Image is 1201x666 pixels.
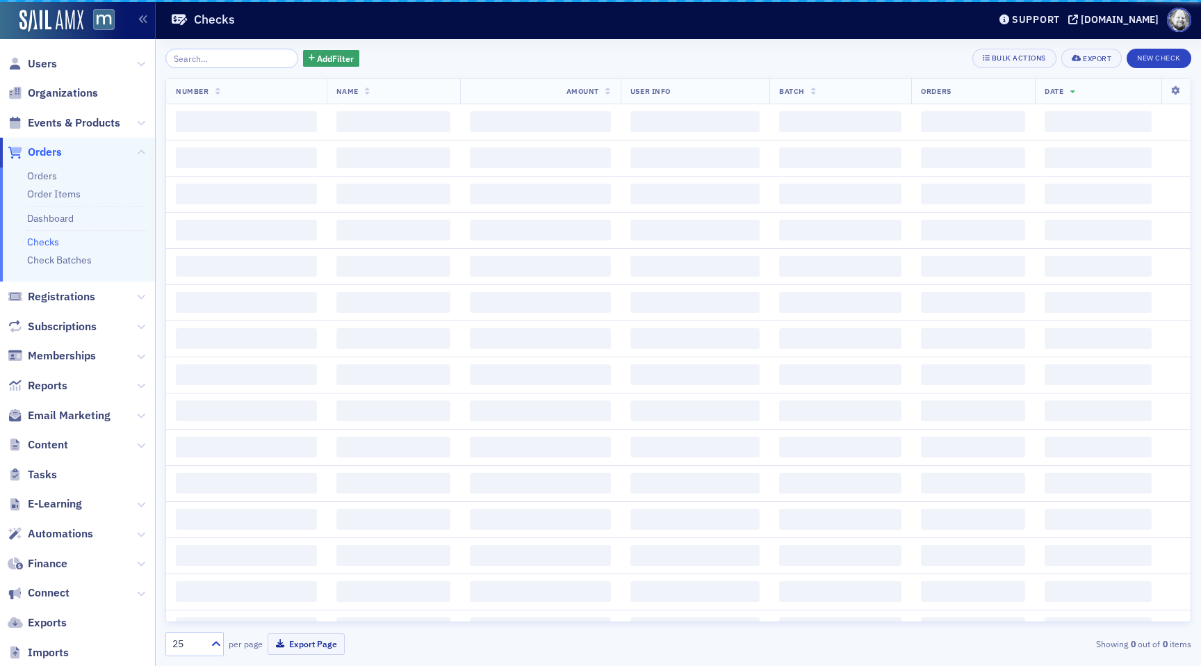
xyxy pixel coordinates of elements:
[1160,637,1170,650] strong: 0
[336,220,451,241] span: ‌
[8,585,70,601] a: Connect
[165,49,298,68] input: Search…
[336,328,451,349] span: ‌
[470,292,611,313] span: ‌
[921,437,1025,457] span: ‌
[8,496,82,512] a: E-Learning
[336,256,451,277] span: ‌
[27,254,92,266] a: Check Batches
[630,437,760,457] span: ‌
[28,115,120,131] span: Events & Products
[83,9,115,33] a: View Homepage
[566,86,599,96] span: Amount
[336,437,451,457] span: ‌
[921,473,1025,494] span: ‌
[630,256,760,277] span: ‌
[921,328,1025,349] span: ‌
[28,437,68,453] span: Content
[27,212,74,225] a: Dashboard
[630,292,760,313] span: ‌
[28,145,62,160] span: Orders
[1167,8,1191,32] span: Profile
[630,86,671,96] span: User Info
[1045,617,1152,638] span: ‌
[28,526,93,542] span: Automations
[779,256,901,277] span: ‌
[1128,637,1138,650] strong: 0
[336,473,451,494] span: ‌
[779,617,901,638] span: ‌
[630,617,760,638] span: ‌
[630,220,760,241] span: ‌
[1045,220,1152,241] span: ‌
[470,328,611,349] span: ‌
[19,10,83,32] img: SailAMX
[8,615,67,631] a: Exports
[176,581,317,602] span: ‌
[176,292,317,313] span: ‌
[303,50,360,67] button: AddFilter
[336,292,451,313] span: ‌
[1061,49,1122,68] button: Export
[8,115,120,131] a: Events & Products
[470,220,611,241] span: ‌
[921,364,1025,385] span: ‌
[268,633,345,655] button: Export Page
[28,496,82,512] span: E-Learning
[779,184,901,204] span: ‌
[630,364,760,385] span: ‌
[470,509,611,530] span: ‌
[921,220,1025,241] span: ‌
[28,645,69,660] span: Imports
[779,147,901,168] span: ‌
[28,556,67,571] span: Finance
[921,545,1025,566] span: ‌
[1127,49,1191,68] button: New Check
[779,581,901,602] span: ‌
[1045,147,1152,168] span: ‌
[176,364,317,385] span: ‌
[8,145,62,160] a: Orders
[28,319,97,334] span: Subscriptions
[176,509,317,530] span: ‌
[176,86,209,96] span: Number
[1045,256,1152,277] span: ‌
[1045,184,1152,204] span: ‌
[336,86,359,96] span: Name
[1081,13,1159,26] div: [DOMAIN_NAME]
[28,615,67,631] span: Exports
[1083,55,1111,63] div: Export
[779,473,901,494] span: ‌
[8,645,69,660] a: Imports
[779,437,901,457] span: ‌
[1045,437,1152,457] span: ‌
[8,348,96,364] a: Memberships
[8,467,57,482] a: Tasks
[921,509,1025,530] span: ‌
[27,170,57,182] a: Orders
[1045,86,1063,96] span: Date
[779,545,901,566] span: ‌
[630,545,760,566] span: ‌
[470,545,611,566] span: ‌
[176,400,317,421] span: ‌
[172,637,203,651] div: 25
[779,292,901,313] span: ‌
[194,11,235,28] h1: Checks
[229,637,263,650] label: per page
[921,86,951,96] span: Orders
[176,617,317,638] span: ‌
[921,581,1025,602] span: ‌
[176,111,317,132] span: ‌
[336,509,451,530] span: ‌
[28,289,95,304] span: Registrations
[779,328,901,349] span: ‌
[176,184,317,204] span: ‌
[1045,328,1152,349] span: ‌
[470,581,611,602] span: ‌
[470,617,611,638] span: ‌
[1068,15,1163,24] button: [DOMAIN_NAME]
[27,236,59,248] a: Checks
[921,147,1025,168] span: ‌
